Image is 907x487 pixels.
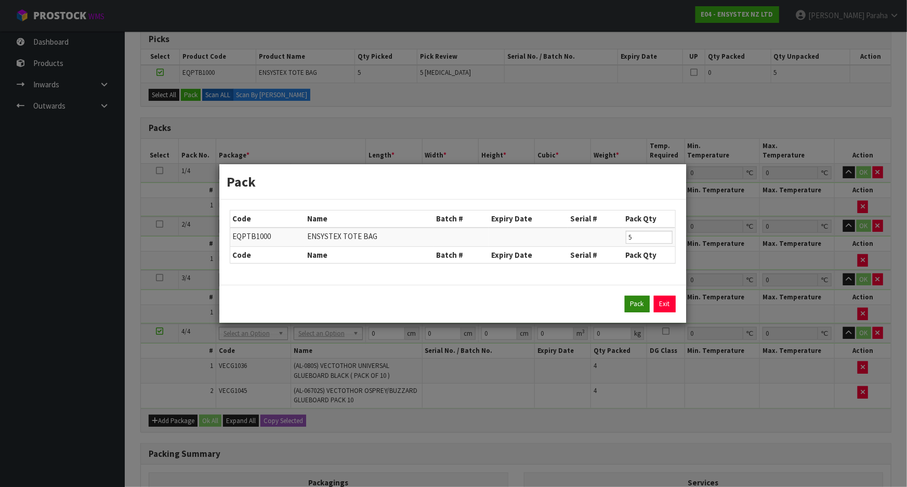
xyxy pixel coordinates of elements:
[489,210,568,227] th: Expiry Date
[623,246,675,263] th: Pack Qty
[433,246,489,263] th: Batch #
[433,210,489,227] th: Batch #
[227,172,678,191] h3: Pack
[305,246,433,263] th: Name
[654,296,676,312] a: Exit
[568,210,623,227] th: Serial #
[307,231,377,241] span: ENSYSTEX TOTE BAG
[233,231,271,241] span: EQPTB1000
[230,210,305,227] th: Code
[230,246,305,263] th: Code
[489,246,568,263] th: Expiry Date
[623,210,675,227] th: Pack Qty
[568,246,623,263] th: Serial #
[305,210,433,227] th: Name
[625,296,650,312] button: Pack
